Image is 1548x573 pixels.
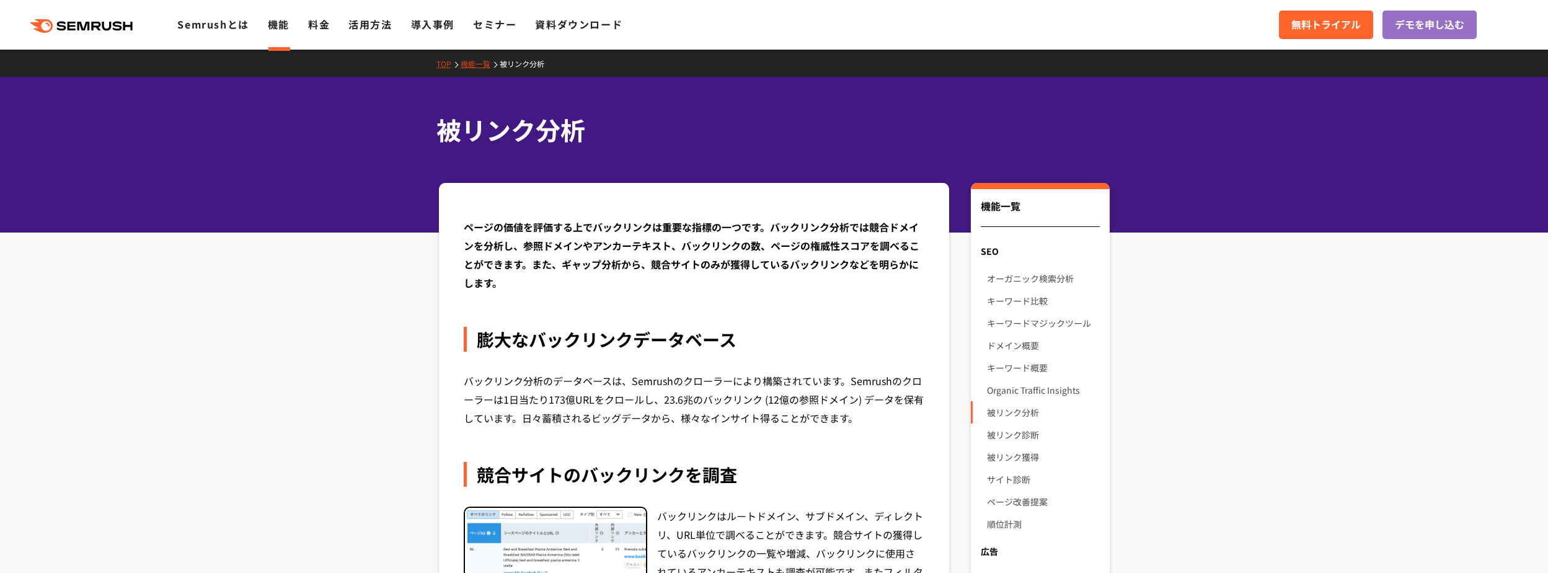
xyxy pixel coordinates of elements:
a: 導入事例 [411,17,454,32]
a: Organic Traffic Insights [987,379,1099,401]
a: 料金 [308,17,330,32]
a: オーガニック検索分析 [987,267,1099,290]
a: 被リンク診断 [987,424,1099,446]
div: ページの価値を評価する上でバックリンクは重要な指標の一つです。バックリンク分析では競合ドメインを分析し、参照ドメインやアンカーテキスト、バックリンクの数、ページの権威性スコアを調べることができま... [464,218,925,292]
div: 広告 [971,540,1109,562]
a: 被リンク分析 [500,58,554,69]
span: 無料トライアル [1291,17,1361,33]
a: 機能 [268,17,290,32]
a: キーワード概要 [987,357,1099,379]
div: 競合サイトのバックリンクを調査 [464,462,925,487]
a: 被リンク分析 [987,401,1099,424]
a: セミナー [473,17,516,32]
div: バックリンク分析のデータベースは、Semrushのクローラーにより構築されています。Semrushのクローラーは1日当たり173億URLをクロールし、23.6兆のバックリンク (12億の参照ドメ... [464,371,925,427]
a: ページ改善提案 [987,491,1099,513]
a: 無料トライアル [1279,11,1373,39]
span: デモを申し込む [1395,17,1464,33]
a: デモを申し込む [1382,11,1477,39]
div: 機能一覧 [981,198,1099,227]
a: ドメイン概要 [987,334,1099,357]
a: キーワードマジックツール [987,312,1099,334]
a: キーワード比較 [987,290,1099,312]
a: 順位計測 [987,513,1099,535]
a: 資料ダウンロード [535,17,622,32]
h1: 被リンク分析 [436,112,1100,148]
a: 被リンク獲得 [987,446,1099,468]
div: 膨大なバックリンクデータベース [464,327,925,352]
a: 活用方法 [348,17,392,32]
a: TOP [436,58,461,69]
div: SEO [971,240,1109,262]
a: サイト診断 [987,468,1099,491]
a: 機能一覧 [461,58,500,69]
a: Semrushとは [177,17,249,32]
